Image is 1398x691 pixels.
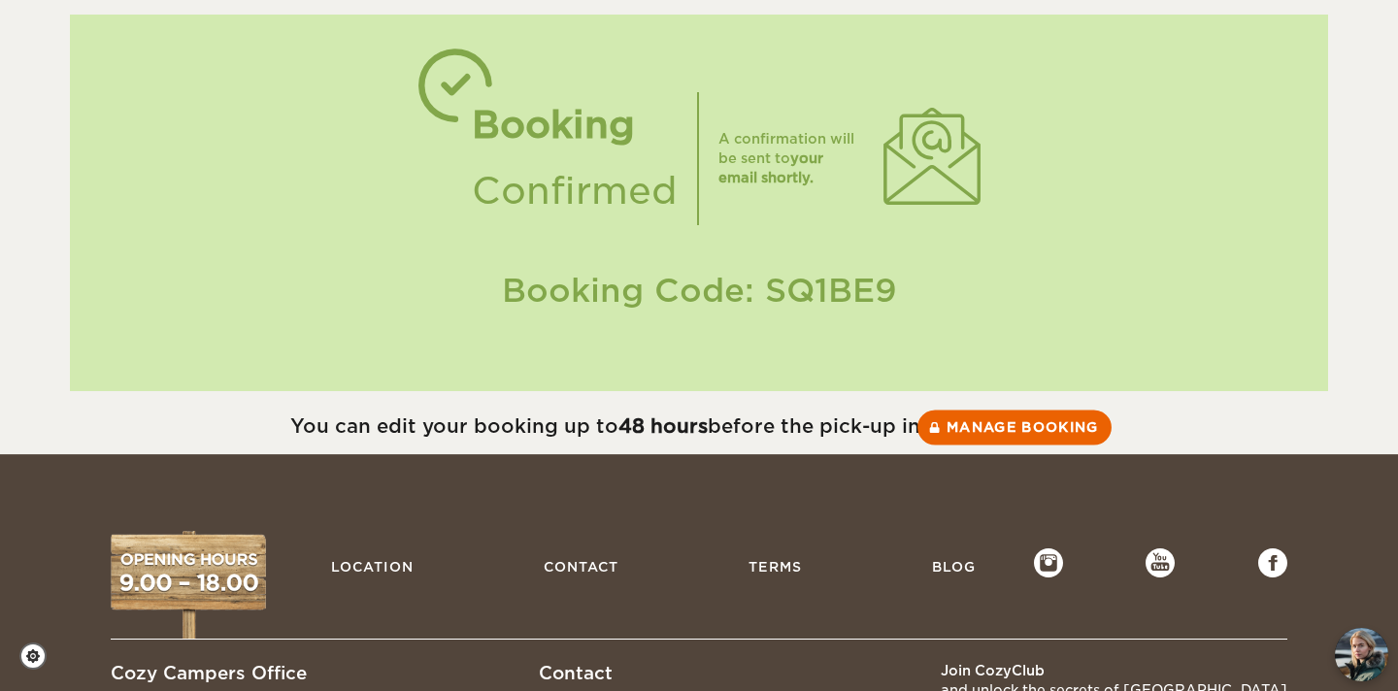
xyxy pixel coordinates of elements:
[19,642,59,670] a: Cookie settings
[739,548,812,585] a: Terms
[539,661,882,686] div: Contact
[1335,628,1388,681] button: chat-button
[618,414,708,438] strong: 48 hours
[111,661,469,686] div: Cozy Campers Office
[941,661,1287,680] div: Join CozyClub
[922,548,985,585] a: Blog
[321,548,423,585] a: Location
[534,548,628,585] a: Contact
[472,92,678,158] div: Booking
[1335,628,1388,681] img: Freyja at Cozy Campers
[917,410,1112,444] a: Manage booking
[89,268,1309,313] div: Booking Code: SQ1BE9
[718,129,864,187] div: A confirmation will be sent to
[472,158,678,224] div: Confirmed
